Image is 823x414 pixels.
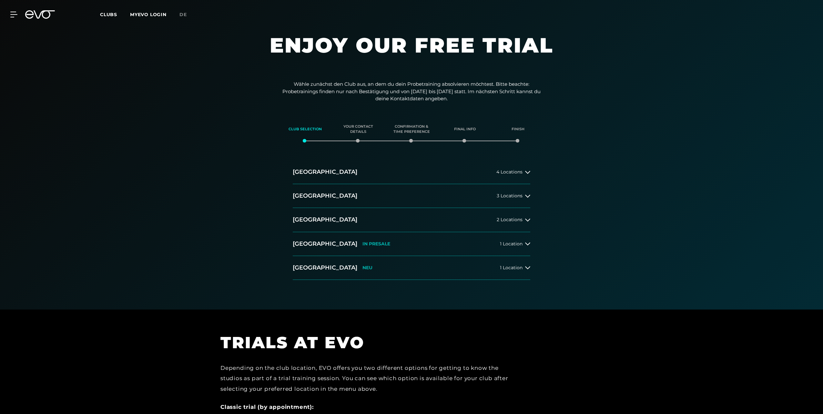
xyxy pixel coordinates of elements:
span: de [179,12,187,17]
a: Clubs [100,11,130,17]
h1: TRIALS AT EVO [220,332,511,353]
a: MYEVO LOGIN [130,12,167,17]
h2: [GEOGRAPHIC_DATA] [293,216,357,224]
h2: [GEOGRAPHIC_DATA] [293,240,357,248]
p: NEU [362,265,372,271]
button: [GEOGRAPHIC_DATA]IN PRESALE1 Location [293,232,530,256]
h1: Enjoy our free trial [218,32,605,71]
button: [GEOGRAPHIC_DATA]2 Locations [293,208,530,232]
h2: [GEOGRAPHIC_DATA] [293,168,357,176]
div: Confirmation & time preference [393,121,430,138]
div: Finish [500,121,537,138]
span: 1 Location [500,241,523,246]
button: [GEOGRAPHIC_DATA]4 Locations [293,160,530,184]
span: 4 Locations [496,170,523,174]
div: Depending on the club location, EVO offers you two different options for getting to know the stud... [220,363,511,394]
h2: [GEOGRAPHIC_DATA] [293,192,357,200]
div: Your contact details [340,121,377,138]
p: IN PRESALE [362,241,390,247]
span: 1 Location [500,265,523,270]
span: 3 Locations [497,193,523,198]
div: Club selection [287,121,324,138]
a: de [179,11,195,18]
span: Clubs [100,12,117,17]
p: Wähle zunächst den Club aus, an dem du dein Probetraining absolvieren möchtest. Bitte beachte: Pr... [282,81,541,103]
div: Final info [446,121,483,138]
strong: Classic trial (by appointment): [220,404,314,410]
h2: [GEOGRAPHIC_DATA] [293,264,357,272]
button: [GEOGRAPHIC_DATA]3 Locations [293,184,530,208]
span: 2 Locations [497,217,523,222]
button: [GEOGRAPHIC_DATA]NEU1 Location [293,256,530,280]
